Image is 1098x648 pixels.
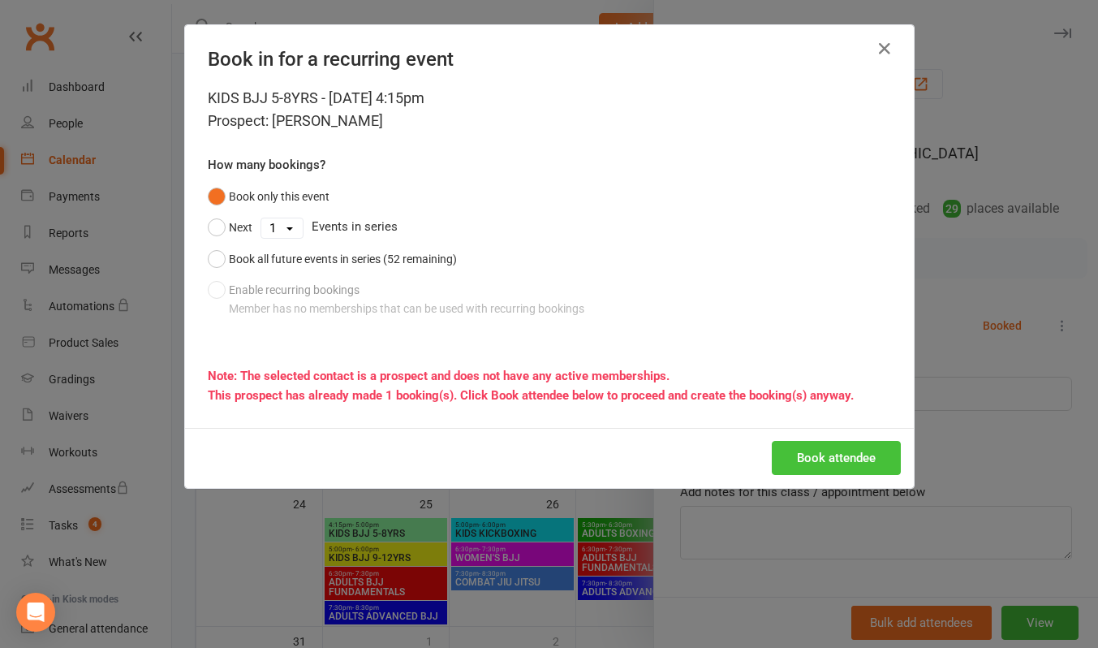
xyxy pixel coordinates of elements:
button: Next [208,212,252,243]
div: Events in series [208,212,891,243]
label: How many bookings? [208,155,325,175]
button: Close [872,36,898,62]
div: KIDS BJJ 5-8YRS - [DATE] 4:15pm Prospect: [PERSON_NAME] [208,87,891,132]
button: Book attendee [772,441,901,475]
div: Open Intercom Messenger [16,593,55,632]
div: Note: The selected contact is a prospect and does not have any active memberships. [208,366,891,386]
button: Book only this event [208,181,329,212]
h4: Book in for a recurring event [208,48,891,71]
button: Book all future events in series (52 remaining) [208,244,457,274]
div: Book all future events in series (52 remaining) [229,250,457,268]
div: This prospect has already made 1 booking(s). Click Book attendee below to proceed and create the ... [208,386,891,405]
